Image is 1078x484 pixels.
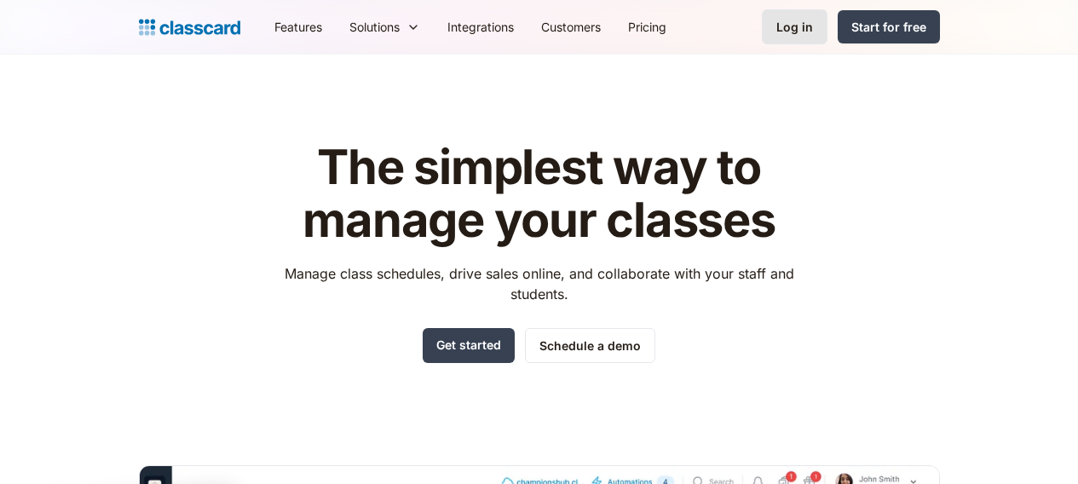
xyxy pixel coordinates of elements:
[776,18,813,36] div: Log in
[423,328,515,363] a: Get started
[525,328,655,363] a: Schedule a demo
[527,8,614,46] a: Customers
[268,263,810,304] p: Manage class schedules, drive sales online, and collaborate with your staff and students.
[139,15,240,39] a: home
[349,18,400,36] div: Solutions
[838,10,940,43] a: Start for free
[336,8,434,46] div: Solutions
[268,141,810,246] h1: The simplest way to manage your classes
[434,8,527,46] a: Integrations
[261,8,336,46] a: Features
[614,8,680,46] a: Pricing
[851,18,926,36] div: Start for free
[762,9,827,44] a: Log in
